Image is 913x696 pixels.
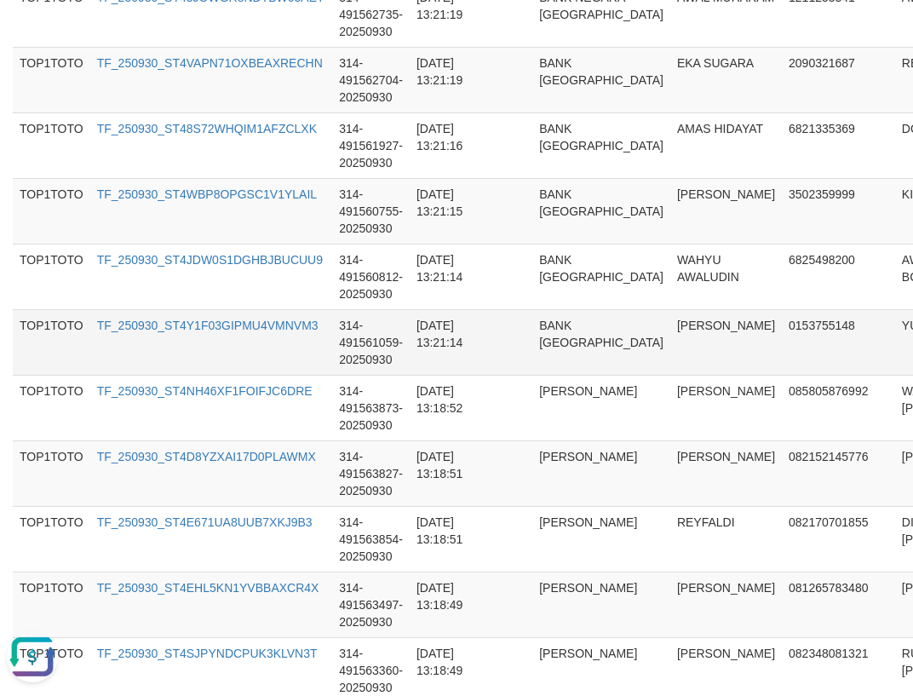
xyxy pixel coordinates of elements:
td: 314-491563854-20250930 [332,506,410,572]
td: [PERSON_NAME] [670,178,782,244]
td: 085805876992 [782,375,895,440]
a: TF_250930_ST4VAPN71OXBEAXRECHN [97,56,323,70]
button: Open LiveChat chat widget [7,7,58,58]
td: [PERSON_NAME] [532,572,670,637]
td: 314-491563827-20250930 [332,440,410,506]
td: REYFALDI [670,506,782,572]
td: [PERSON_NAME] [532,375,670,440]
a: TF_250930_ST4EHL5KN1YVBBAXCR4X [97,581,319,595]
td: 314-491561927-20250930 [332,112,410,178]
td: 314-491560812-20250930 [332,244,410,309]
a: TF_250930_ST4Y1F03GIPMU4VMNVM3 [97,319,319,332]
td: [DATE] 13:18:52 [410,375,486,440]
td: [DATE] 13:18:51 [410,506,486,572]
td: 082152145776 [782,440,895,506]
td: BANK [GEOGRAPHIC_DATA] [532,112,670,178]
td: [PERSON_NAME] [532,440,670,506]
td: [DATE] 13:18:49 [410,572,486,637]
a: TF_250930_ST4WBP8OPGSC1V1YLAIL [97,187,317,201]
a: TF_250930_ST4NH46XF1FOIFJC6DRE [97,384,313,398]
td: [PERSON_NAME] [670,375,782,440]
td: BANK [GEOGRAPHIC_DATA] [532,309,670,375]
td: 314-491560755-20250930 [332,178,410,244]
td: 082170701855 [782,506,895,572]
td: TOP1TOTO [13,244,90,309]
a: TF_250930_ST4D8YZXAI17D0PLAWMX [97,450,316,463]
td: TOP1TOTO [13,440,90,506]
td: 314-491562704-20250930 [332,47,410,112]
td: TOP1TOTO [13,506,90,572]
td: TOP1TOTO [13,309,90,375]
a: TF_250930_ST48S72WHQIM1AFZCLXK [97,122,317,135]
td: [DATE] 13:21:14 [410,244,486,309]
td: 314-491563873-20250930 [332,375,410,440]
td: 2090321687 [782,47,895,112]
td: [DATE] 13:21:16 [410,112,486,178]
td: EKA SUGARA [670,47,782,112]
td: 0153755148 [782,309,895,375]
td: 314-491561059-20250930 [332,309,410,375]
td: 3502359999 [782,178,895,244]
a: TF_250930_ST4SJPYNDCPUK3KLVN3T [97,647,318,660]
td: [DATE] 13:21:15 [410,178,486,244]
td: [PERSON_NAME] [532,506,670,572]
td: BANK [GEOGRAPHIC_DATA] [532,178,670,244]
td: [DATE] 13:21:19 [410,47,486,112]
td: 314-491563497-20250930 [332,572,410,637]
td: BANK [GEOGRAPHIC_DATA] [532,244,670,309]
td: [PERSON_NAME] [670,572,782,637]
td: [DATE] 13:18:51 [410,440,486,506]
td: 6825498200 [782,244,895,309]
td: TOP1TOTO [13,112,90,178]
td: TOP1TOTO [13,47,90,112]
a: TF_250930_ST4JDW0S1DGHBJBUCUU9 [97,253,323,267]
a: TF_250930_ST4E671UA8UUB7XKJ9B3 [97,515,313,529]
td: [DATE] 13:21:14 [410,309,486,375]
td: [PERSON_NAME] [670,309,782,375]
td: TOP1TOTO [13,375,90,440]
td: 6821335369 [782,112,895,178]
td: TOP1TOTO [13,178,90,244]
td: BANK [GEOGRAPHIC_DATA] [532,47,670,112]
td: AMAS HIDAYAT [670,112,782,178]
td: [PERSON_NAME] [670,440,782,506]
td: 081265783480 [782,572,895,637]
td: WAHYU AWALUDIN [670,244,782,309]
td: TOP1TOTO [13,572,90,637]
